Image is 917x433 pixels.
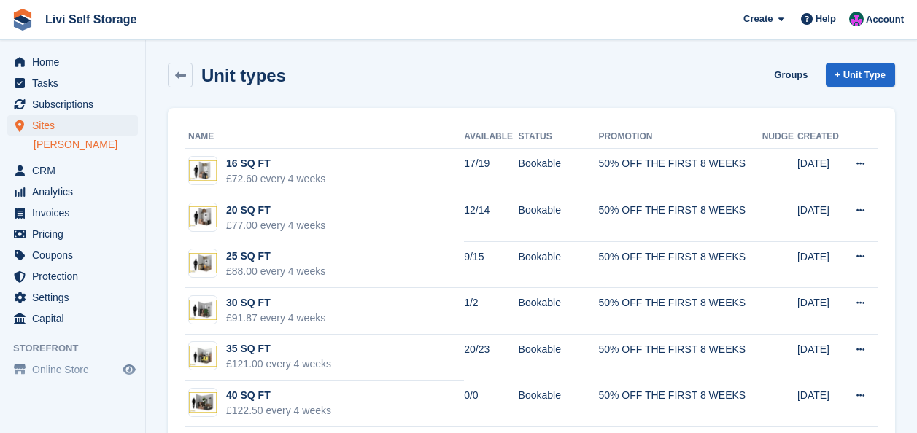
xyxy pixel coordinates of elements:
img: 35-sqft-unit.jpg [189,346,217,367]
span: CRM [32,160,120,181]
span: Capital [32,308,120,329]
span: Sites [32,115,120,136]
h2: Unit types [201,66,286,85]
td: Bookable [519,241,599,288]
div: 30 SQ FT [226,295,325,311]
img: 20-sqft-unit.jpg [189,206,217,227]
div: £122.50 every 4 weeks [226,403,331,418]
td: 1/2 [464,288,518,335]
span: Account [866,12,904,27]
a: Livi Self Storage [39,7,142,31]
th: Nudge [762,125,797,149]
div: 40 SQ FT [226,388,331,403]
td: [DATE] [797,241,844,288]
img: 30-sqft-unit.jpg [189,300,217,321]
img: stora-icon-8386f47178a22dfd0bd8f6a31ec36ba5ce8667c1dd55bd0f319d3a0aa187defe.svg [12,9,34,31]
td: [DATE] [797,195,844,242]
td: 20/23 [464,335,518,381]
div: £91.87 every 4 weeks [226,311,325,326]
a: menu [7,73,138,93]
span: Analytics [32,182,120,202]
td: [DATE] [797,335,844,381]
th: Name [185,125,464,149]
td: [DATE] [797,288,844,335]
a: menu [7,115,138,136]
td: [DATE] [797,149,844,195]
th: Promotion [598,125,762,149]
th: Available [464,125,518,149]
a: menu [7,224,138,244]
span: Coupons [32,245,120,265]
th: Status [519,125,599,149]
td: Bookable [519,335,599,381]
a: Groups [768,63,813,87]
td: 50% OFF THE FIRST 8 WEEKS [598,195,762,242]
span: Tasks [32,73,120,93]
span: Create [743,12,773,26]
span: Help [816,12,836,26]
div: £121.00 every 4 weeks [226,356,331,372]
a: menu [7,245,138,265]
td: Bookable [519,381,599,427]
div: 25 SQ FT [226,249,325,264]
td: 0/0 [464,381,518,427]
span: Online Store [32,359,120,380]
img: Graham Cameron [849,12,864,26]
a: + Unit Type [826,63,895,87]
span: Subscriptions [32,94,120,114]
span: Pricing [32,224,120,244]
a: menu [7,94,138,114]
td: Bookable [519,288,599,335]
td: 17/19 [464,149,518,195]
div: £72.60 every 4 weeks [226,171,325,187]
td: 9/15 [464,241,518,288]
td: Bookable [519,149,599,195]
img: 25-sqft-unit.jpg [189,253,217,274]
td: Bookable [519,195,599,242]
span: Home [32,52,120,72]
td: [DATE] [797,381,844,427]
img: 40-sqft-unit.jpg [189,392,217,413]
a: menu [7,182,138,202]
td: 12/14 [464,195,518,242]
a: menu [7,52,138,72]
a: [PERSON_NAME] [34,138,138,152]
a: menu [7,266,138,286]
div: £88.00 every 4 weeks [226,264,325,279]
td: 50% OFF THE FIRST 8 WEEKS [598,241,762,288]
div: £77.00 every 4 weeks [226,218,325,233]
div: 20 SQ FT [226,203,325,218]
span: Settings [32,287,120,308]
th: Created [797,125,844,149]
div: 16 SQ FT [226,156,325,171]
span: Storefront [13,341,145,356]
a: menu [7,359,138,380]
td: 50% OFF THE FIRST 8 WEEKS [598,288,762,335]
td: 50% OFF THE FIRST 8 WEEKS [598,149,762,195]
span: Protection [32,266,120,286]
span: Invoices [32,203,120,223]
td: 50% OFF THE FIRST 8 WEEKS [598,381,762,427]
a: menu [7,160,138,181]
td: 50% OFF THE FIRST 8 WEEKS [598,335,762,381]
img: 15-sqft-unit.jpg [189,160,217,182]
a: Preview store [120,361,138,378]
a: menu [7,203,138,223]
div: 35 SQ FT [226,341,331,356]
a: menu [7,308,138,329]
a: menu [7,287,138,308]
